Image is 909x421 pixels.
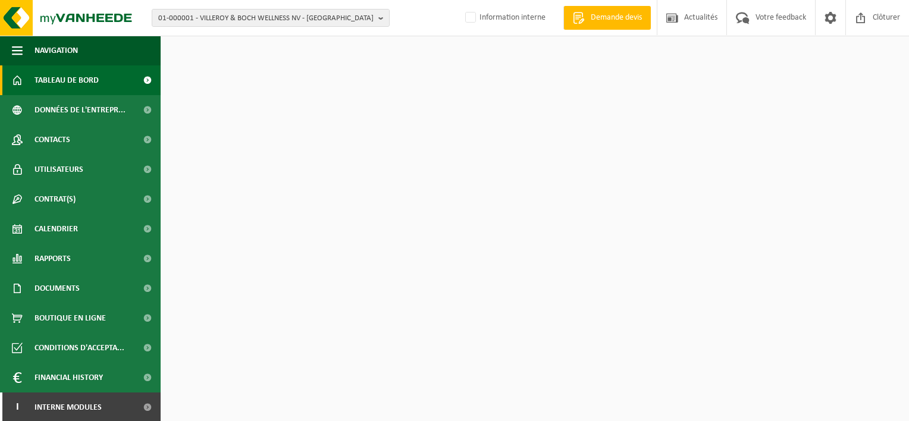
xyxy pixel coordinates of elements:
[35,303,106,333] span: Boutique en ligne
[35,363,103,392] span: Financial History
[35,125,70,155] span: Contacts
[35,65,99,95] span: Tableau de bord
[35,274,80,303] span: Documents
[35,95,126,125] span: Données de l'entrepr...
[588,12,645,24] span: Demande devis
[35,214,78,244] span: Calendrier
[35,244,71,274] span: Rapports
[35,36,78,65] span: Navigation
[35,155,83,184] span: Utilisateurs
[152,9,390,27] button: 01-000001 - VILLEROY & BOCH WELLNESS NV - [GEOGRAPHIC_DATA]
[563,6,651,30] a: Demande devis
[35,184,76,214] span: Contrat(s)
[158,10,374,27] span: 01-000001 - VILLEROY & BOCH WELLNESS NV - [GEOGRAPHIC_DATA]
[35,333,124,363] span: Conditions d'accepta...
[463,9,546,27] label: Information interne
